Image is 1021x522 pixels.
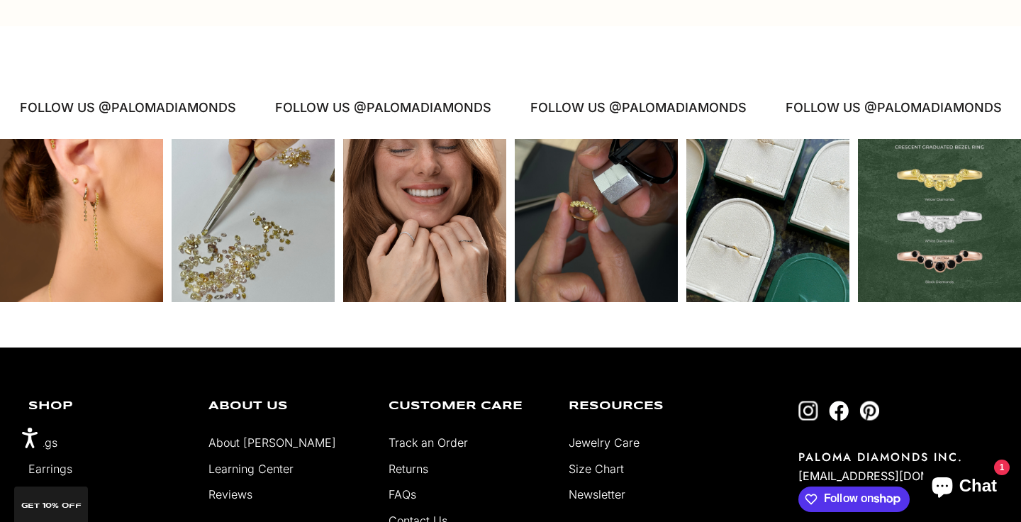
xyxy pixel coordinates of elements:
p: About Us [208,401,367,412]
div: Instagram post opens in a popup [343,139,506,302]
a: Returns [389,462,428,476]
div: Instagram post opens in a popup [858,139,1021,302]
inbox-online-store-chat: Shopify online store chat [919,465,1010,511]
div: Instagram post opens in a popup [515,139,678,302]
div: GET 10% Off [14,487,88,522]
div: Instagram post opens in a popup [172,139,335,302]
a: About [PERSON_NAME] [208,435,336,450]
a: Newsletter [569,487,625,501]
p: FOLLOW US @PALOMADIAMONDS [274,97,490,118]
a: Reviews [208,487,252,501]
div: Instagram post opens in a popup [686,139,849,302]
p: Shop [28,401,187,412]
a: Jewelry Care [569,435,640,450]
a: Size Chart [569,462,624,476]
p: PALOMA DIAMONDS INC. [798,449,993,465]
p: Resources [569,401,727,412]
a: Track an Order [389,435,468,450]
p: FOLLOW US @PALOMADIAMONDS [18,97,235,118]
p: FOLLOW US @PALOMADIAMONDS [529,97,745,118]
p: [EMAIL_ADDRESS][DOMAIN_NAME] [798,465,993,487]
p: FOLLOW US @PALOMADIAMONDS [784,97,1000,118]
a: Earrings [28,462,72,476]
a: Learning Center [208,462,294,476]
p: Customer Care [389,401,547,412]
a: FAQs [389,487,416,501]
a: Follow on Instagram [798,401,818,421]
span: GET 10% Off [21,502,82,509]
a: Follow on Facebook [829,401,849,421]
a: Follow on Pinterest [859,401,879,421]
